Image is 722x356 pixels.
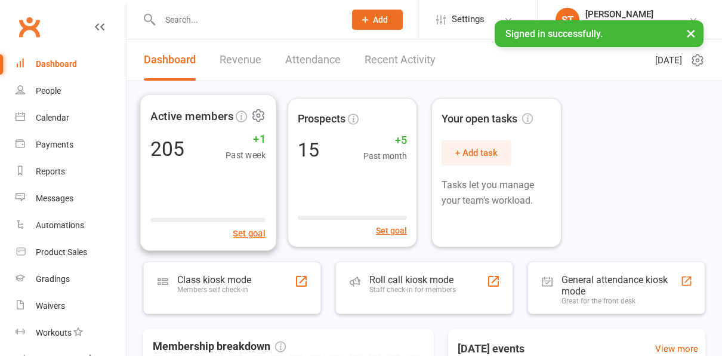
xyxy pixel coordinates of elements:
[16,320,126,346] a: Workouts
[36,301,65,311] div: Waivers
[36,247,87,257] div: Product Sales
[561,274,680,297] div: General attendance kiosk mode
[16,105,126,131] a: Calendar
[585,20,689,30] div: Ettingshausens Martial Arts
[36,328,72,337] div: Workouts
[16,266,126,293] a: Gradings
[369,274,456,286] div: Roll call kiosk mode
[373,15,388,24] span: Add
[226,148,266,162] span: Past week
[680,20,702,46] button: ×
[16,239,126,266] a: Product Sales
[36,86,61,96] div: People
[36,140,73,149] div: Payments
[36,194,73,203] div: Messages
[298,111,345,128] span: Prospects
[150,139,184,159] div: 205
[561,297,680,305] div: Great for the front desk
[16,131,126,158] a: Payments
[369,286,456,294] div: Staff check-in for members
[442,177,551,208] p: Tasks let you manage your team's workload.
[36,113,69,122] div: Calendar
[556,8,579,32] div: ST
[36,59,77,69] div: Dashboard
[153,338,286,355] span: Membership breakdown
[16,158,126,185] a: Reports
[36,167,65,176] div: Reports
[452,6,485,33] span: Settings
[363,149,407,162] span: Past month
[442,140,511,165] button: + Add task
[233,226,266,241] button: Set goal
[585,9,689,20] div: [PERSON_NAME]
[14,12,44,42] a: Clubworx
[363,132,407,149] span: +5
[285,39,341,81] a: Attendance
[365,39,436,81] a: Recent Activity
[220,39,261,81] a: Revenue
[144,39,196,81] a: Dashboard
[150,107,233,125] span: Active members
[156,11,337,28] input: Search...
[16,78,126,105] a: People
[376,224,407,237] button: Set goal
[177,286,251,294] div: Members self check-in
[655,342,698,356] a: View more
[655,53,682,67] span: [DATE]
[177,274,251,286] div: Class kiosk mode
[442,111,533,128] span: Your open tasks
[36,274,70,284] div: Gradings
[16,51,126,78] a: Dashboard
[16,212,126,239] a: Automations
[298,140,319,159] div: 15
[226,130,266,148] span: +1
[36,220,84,230] div: Automations
[16,293,126,320] a: Waivers
[16,185,126,212] a: Messages
[352,10,403,30] button: Add
[505,28,603,39] span: Signed in successfully.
